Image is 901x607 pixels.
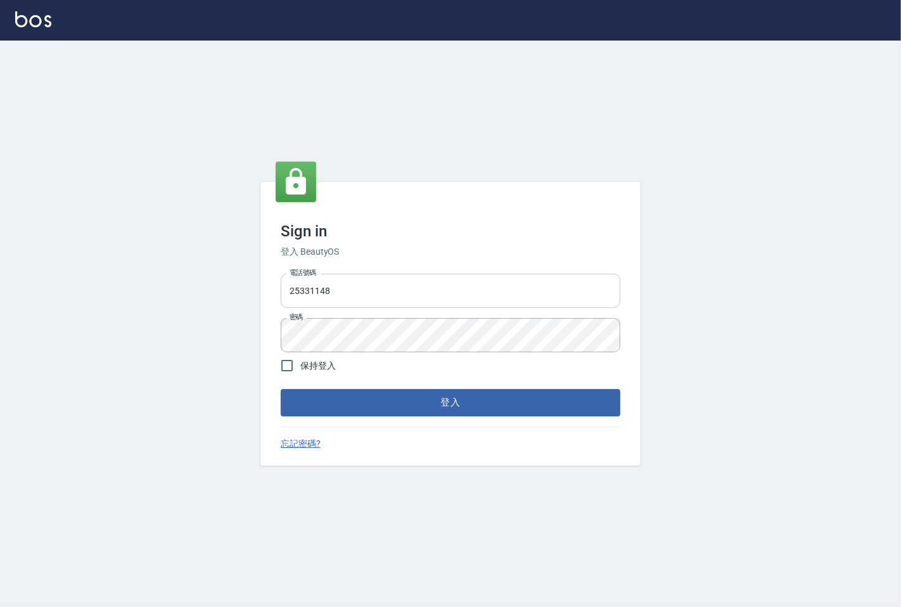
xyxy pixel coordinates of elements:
button: 登入 [281,389,620,416]
a: 忘記密碼? [281,437,321,450]
span: 保持登入 [300,359,336,373]
h3: Sign in [281,222,620,240]
label: 密碼 [290,312,303,322]
img: Logo [15,11,51,27]
label: 電話號碼 [290,268,316,278]
h6: 登入 BeautyOS [281,245,620,259]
